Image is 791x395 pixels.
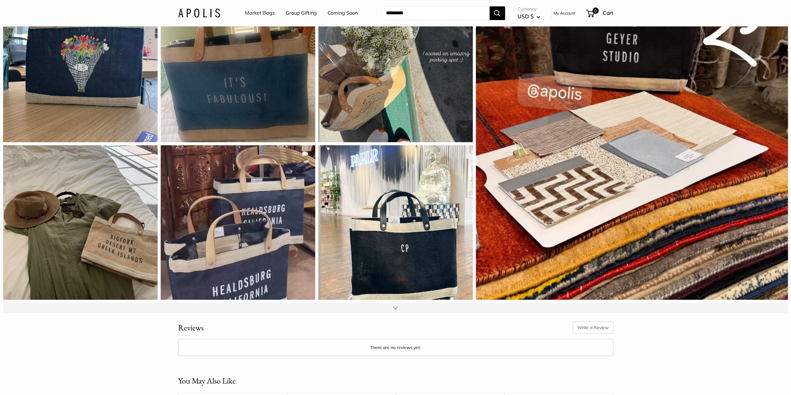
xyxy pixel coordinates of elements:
a: Market Bags [245,8,275,18]
p: There are no reviews yet. [183,343,609,351]
span: USD $ [517,13,534,20]
a: Group Gifting [286,8,317,18]
button: Search [490,6,505,20]
a: My Account [554,9,576,17]
img: Apolis [178,8,220,17]
input: Search... [381,6,490,20]
span: Currency [517,5,540,13]
a: 0 Cart [586,8,613,18]
a: Write a Review [573,321,613,333]
span: Cart [603,10,613,16]
iframe: Sign Up via Text for Offers [5,371,67,390]
h2: You May Also Like [178,374,236,387]
a: Coming Soon [328,8,358,18]
span: 0 [592,7,598,14]
button: USD $ [517,11,540,21]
